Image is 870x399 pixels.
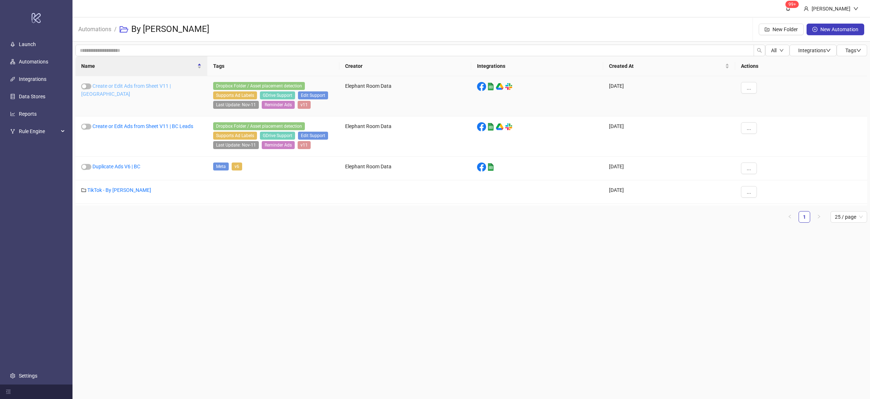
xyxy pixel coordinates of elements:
[812,27,817,32] span: plus-circle
[339,56,471,76] th: Creator
[765,27,770,32] span: folder-add
[260,91,295,99] span: GDrive Support
[786,6,791,11] span: bell
[213,132,257,140] span: Supports Ad Labels
[19,373,37,379] a: Settings
[75,56,207,76] th: Name
[788,214,792,219] span: left
[213,82,305,90] span: Dropbox Folder / Asset placement detection
[213,141,259,149] span: Last Update: Nov-11
[772,26,798,32] span: New Folder
[339,116,471,157] div: Elephant Room Data
[747,189,751,195] span: ...
[830,211,867,223] div: Page Size
[213,163,229,170] span: Meta
[19,111,37,117] a: Reports
[6,389,11,394] span: menu-fold
[298,101,311,109] span: v11
[603,180,735,204] div: [DATE]
[603,116,735,157] div: [DATE]
[262,141,295,149] span: Reminder Ads
[131,24,209,35] h3: By [PERSON_NAME]
[19,76,46,82] a: Integrations
[77,25,113,33] a: Automations
[213,122,305,130] span: Dropbox Folder / Asset placement detection
[784,211,796,223] li: Previous Page
[603,76,735,116] div: [DATE]
[747,125,751,131] span: ...
[771,48,776,53] span: All
[114,18,117,41] li: /
[87,187,151,193] a: TikTok - By [PERSON_NAME]
[809,5,853,13] div: [PERSON_NAME]
[92,164,140,169] a: Duplicate Ads V6 | BC
[471,56,603,76] th: Integrations
[213,91,257,99] span: Supports Ad Labels
[339,157,471,180] div: Elephant Room Data
[298,132,328,140] span: Edit Support
[807,24,864,35] button: New Automation
[786,1,799,8] sup: 1772
[820,26,858,32] span: New Automation
[853,6,858,11] span: down
[741,163,757,174] button: ...
[232,163,242,170] span: v6
[741,122,757,134] button: ...
[81,188,86,193] span: folder
[120,25,128,34] span: folder-open
[19,94,45,99] a: Data Stores
[81,83,171,97] a: Create or Edit Ads from Sheet V11 | [GEOGRAPHIC_DATA]
[799,211,810,222] a: 1
[735,56,867,76] th: Actions
[784,211,796,223] button: left
[747,165,751,171] span: ...
[826,48,831,53] span: down
[609,62,724,70] span: Created At
[804,6,809,11] span: user
[845,48,861,53] span: Tags
[213,101,259,109] span: Last Update: Nov-11
[19,59,48,65] a: Automations
[81,62,196,70] span: Name
[207,56,339,76] th: Tags
[779,48,784,53] span: down
[298,141,311,149] span: v11
[603,157,735,180] div: [DATE]
[19,124,59,139] span: Rule Engine
[813,211,825,223] li: Next Page
[603,56,735,76] th: Created At
[741,82,757,94] button: ...
[92,123,193,129] a: Create or Edit Ads from Sheet V11 | BC Leads
[298,91,328,99] span: Edit Support
[799,211,810,223] li: 1
[765,45,790,56] button: Alldown
[813,211,825,223] button: right
[817,214,821,219] span: right
[260,132,295,140] span: GDrive Support
[10,129,15,134] span: fork
[856,48,861,53] span: down
[339,76,471,116] div: Elephant Room Data
[837,45,867,56] button: Tagsdown
[741,186,757,198] button: ...
[798,48,831,53] span: Integrations
[262,101,295,109] span: Reminder Ads
[759,24,804,35] button: New Folder
[747,85,751,91] span: ...
[19,41,36,47] a: Launch
[790,45,837,56] button: Integrationsdown
[835,211,863,222] span: 25 / page
[757,48,762,53] span: search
